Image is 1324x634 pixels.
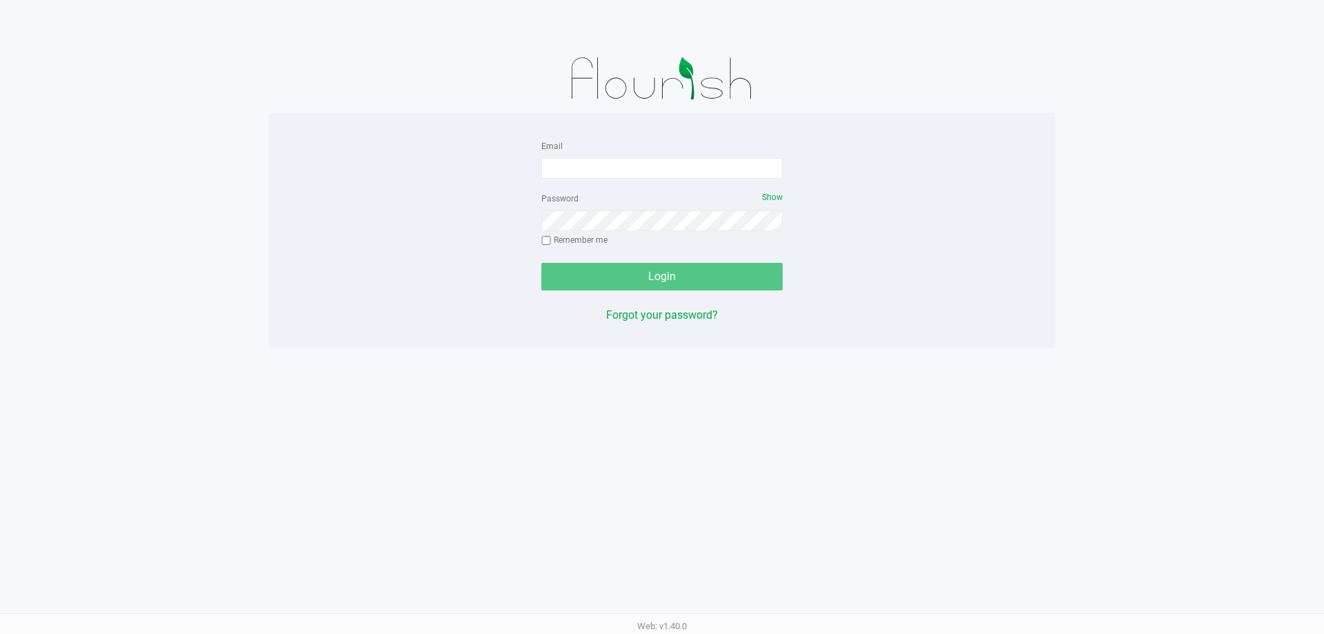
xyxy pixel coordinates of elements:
input: Remember me [541,236,551,246]
label: Password [541,192,579,205]
span: Web: v1.40.0 [637,621,687,631]
label: Remember me [541,234,608,246]
button: Forgot your password? [606,307,718,324]
label: Email [541,140,563,152]
span: Show [762,192,783,202]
